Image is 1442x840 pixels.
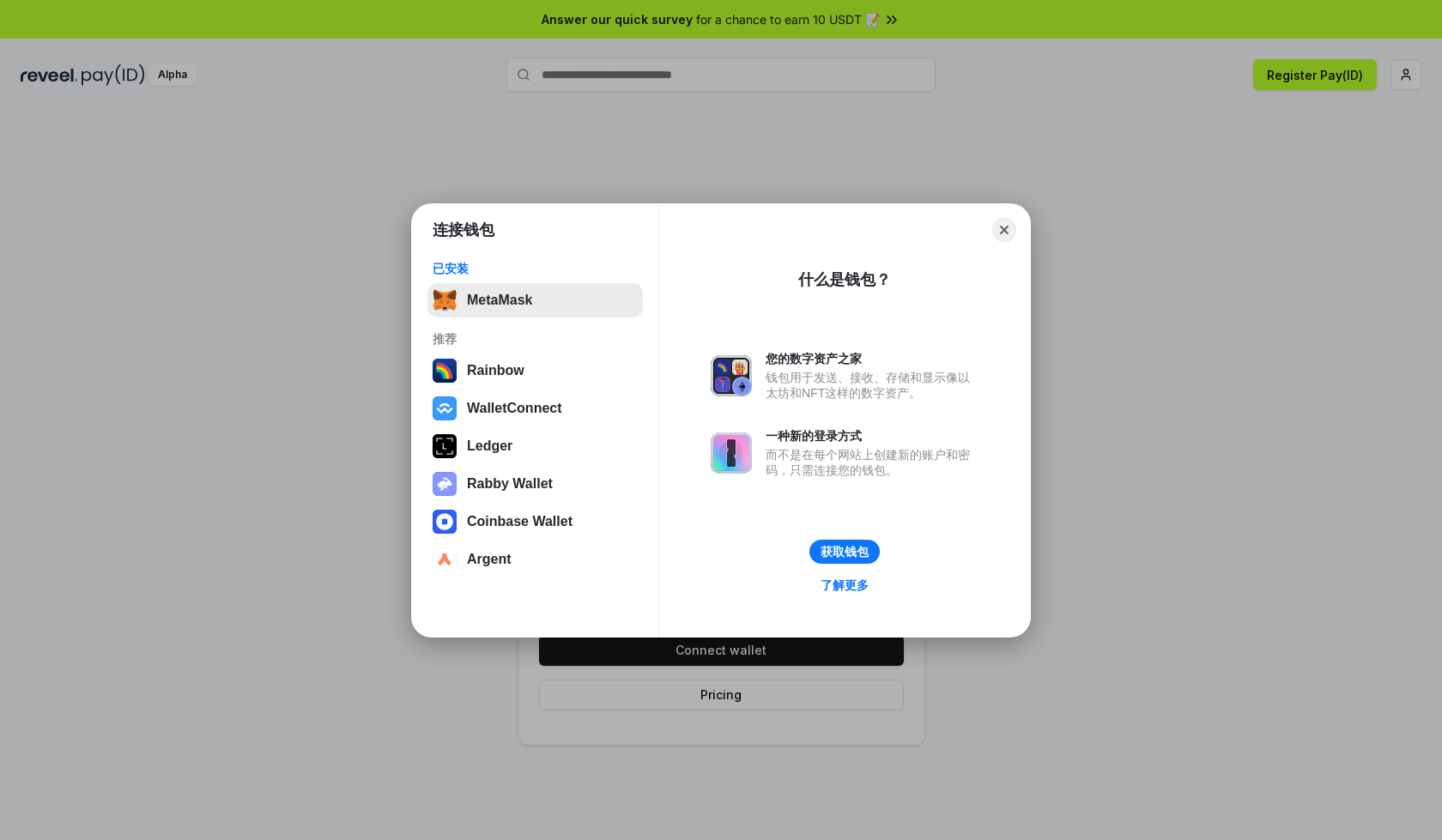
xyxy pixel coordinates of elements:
[433,331,638,347] div: 推荐
[821,577,869,593] div: 了解更多
[427,283,643,317] button: MetaMask
[433,396,457,420] img: svg+xml,%3Csvg%20width%3D%2228%22%20height%3D%2228%22%20viewBox%3D%220%200%2028%2028%22%20fill%3D...
[809,540,880,564] button: 获取钱包
[467,476,553,492] div: Rabby Wallet
[766,447,978,478] div: 而不是在每个网站上创建新的账户和密码，只需连接您的钱包。
[766,370,978,401] div: 钱包用于发送、接收、存储和显示像以太坊和NFT这样的数字资产。
[427,354,643,388] button: Rainbow
[467,514,573,529] div: Coinbase Wallet
[810,574,879,596] a: 了解更多
[467,293,532,308] div: MetaMask
[467,363,524,378] div: Rainbow
[433,220,494,240] h1: 连接钱包
[433,434,457,458] img: svg+xml,%3Csvg%20xmlns%3D%22http%3A%2F%2Fwww.w3.org%2F2000%2Fsvg%22%20width%3D%2228%22%20height%3...
[433,472,457,496] img: svg+xml,%3Csvg%20xmlns%3D%22http%3A%2F%2Fwww.w3.org%2F2000%2Fsvg%22%20fill%3D%22none%22%20viewBox...
[766,351,978,366] div: 您的数字资产之家
[427,467,643,501] button: Rabby Wallet
[711,432,752,474] img: svg+xml,%3Csvg%20xmlns%3D%22http%3A%2F%2Fwww.w3.org%2F2000%2Fsvg%22%20fill%3D%22none%22%20viewBox...
[433,261,638,276] div: 已安装
[433,288,457,312] img: svg+xml,%3Csvg%20fill%3D%22none%22%20height%3D%2233%22%20viewBox%3D%220%200%2035%2033%22%20width%...
[427,429,643,463] button: Ledger
[992,218,1016,242] button: Close
[427,391,643,426] button: WalletConnect
[467,552,512,567] div: Argent
[798,269,891,290] div: 什么是钱包？
[821,544,869,559] div: 获取钱包
[467,401,562,416] div: WalletConnect
[711,355,752,396] img: svg+xml,%3Csvg%20xmlns%3D%22http%3A%2F%2Fwww.w3.org%2F2000%2Fsvg%22%20fill%3D%22none%22%20viewBox...
[427,505,643,539] button: Coinbase Wallet
[433,510,457,534] img: svg+xml,%3Csvg%20width%3D%2228%22%20height%3D%2228%22%20viewBox%3D%220%200%2028%2028%22%20fill%3D...
[433,359,457,383] img: svg+xml,%3Csvg%20width%3D%22120%22%20height%3D%22120%22%20viewBox%3D%220%200%20120%20120%22%20fil...
[766,428,978,444] div: 一种新的登录方式
[427,542,643,577] button: Argent
[467,438,512,454] div: Ledger
[433,547,457,571] img: svg+xml,%3Csvg%20width%3D%2228%22%20height%3D%2228%22%20viewBox%3D%220%200%2028%2028%22%20fill%3D...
